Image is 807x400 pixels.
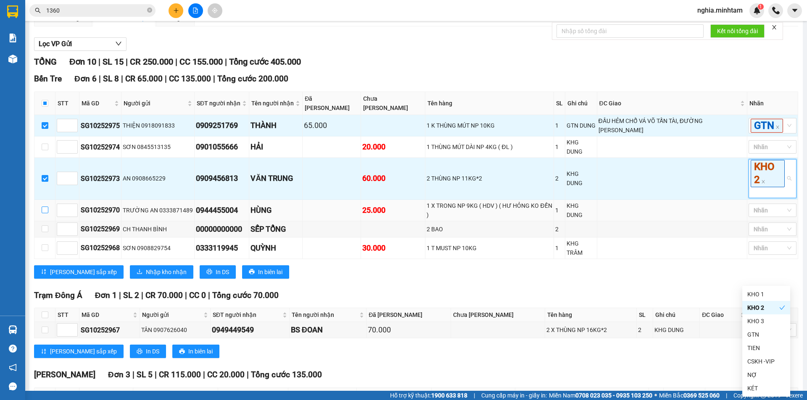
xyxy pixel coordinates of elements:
[427,121,552,130] div: 1 K THÙNG MÚT NP 10KG
[34,345,124,358] button: sort-ascending[PERSON_NAME] sắp xếp
[249,238,303,259] td: QUỲNH
[654,394,657,397] span: ⚪️
[554,92,565,115] th: SL
[292,310,358,319] span: Tên người nhận
[146,347,159,356] span: In DS
[427,201,552,220] div: 1 X TRONG NP 9KG ( HDV ) ( HƯ HỎNG KO ĐỀN )
[172,345,219,358] button: printerIn biên lai
[567,201,596,220] div: KHG DUNG
[791,7,799,14] span: caret-down
[200,265,236,279] button: printerIn DS
[38,45,80,51] span: 08:34:59 [DATE]
[79,221,121,238] td: SG10252969
[81,173,120,184] div: SG10252973
[137,370,153,379] span: SL 5
[549,391,652,400] span: Miền Nam
[34,290,82,300] span: Trạm Đông Á
[69,57,96,67] span: Đơn 10
[141,325,209,335] div: TÂN 0907626040
[368,324,449,336] div: 70.000
[188,347,213,356] span: In biên lai
[147,8,152,13] span: close-circle
[749,99,796,108] div: Nhãn
[659,391,720,400] span: Miền Bắc
[79,238,121,259] td: SG10252968
[427,243,552,253] div: 1 T MUST NP 10KG
[142,310,202,319] span: Người gửi
[197,99,240,108] span: SĐT người nhận
[81,205,120,215] div: SG10252970
[362,204,424,216] div: 25.000
[82,390,124,399] span: Mã GD
[555,142,564,152] div: 1
[367,308,451,322] th: Đã [PERSON_NAME]
[123,206,193,215] div: TRƯỜNG AN 0333871489
[249,221,303,238] td: SẾP TỔNG
[747,370,785,379] div: NỢ
[249,136,303,158] td: HẢI
[555,243,564,253] div: 1
[212,324,288,336] div: 0949449549
[742,288,790,301] div: KHO 1
[9,382,17,390] span: message
[599,116,746,135] div: ĐẦU HẺM CHỔ VÁ VÕ TẤN TÀI, ĐƯỜNG [PERSON_NAME]
[427,174,552,183] div: 2 THÙNG NP 11KG*2
[747,343,785,353] div: TIEN
[196,173,248,184] div: 0909456813
[213,310,281,319] span: SĐT người nhận
[251,173,301,184] div: VĂN TRUNG
[175,57,177,67] span: |
[99,74,101,84] span: |
[742,301,790,314] div: KHO 2
[179,57,223,67] span: CC 155.000
[35,8,41,13] span: search
[81,224,120,234] div: SG10252969
[196,120,248,131] div: 0909251769
[130,57,173,67] span: CR 250.000
[9,363,17,371] span: notification
[124,99,186,108] span: Người gửi
[195,136,249,158] td: 0901055666
[155,370,157,379] span: |
[196,141,248,153] div: 0901055666
[123,174,193,183] div: AN 0908665229
[759,4,762,10] span: 1
[81,243,120,253] div: SG10252968
[431,392,467,399] strong: 1900 633 818
[55,92,79,115] th: STT
[747,330,785,339] div: GTN
[637,308,653,322] th: SL
[8,34,17,42] img: solution-icon
[130,345,166,358] button: printerIn DS
[46,6,145,15] input: Tìm tên, số ĐT hoặc mã đơn
[702,310,738,319] span: ĐC Giao
[26,59,62,68] span: 1 HỘP NP
[249,115,303,136] td: THÀNH
[34,57,57,67] span: TỔNG
[195,200,249,221] td: 0944455004
[123,290,139,300] span: SL 2
[81,120,120,131] div: SG10252975
[779,305,785,311] span: check
[123,243,193,253] div: SƠN 0908829754
[3,45,37,51] span: Ngày/ giờ gửi:
[8,55,17,63] img: warehouse-icon
[691,5,749,16] span: nghia.minhtam
[196,204,248,216] div: 0944455004
[772,7,780,14] img: phone-icon
[9,345,17,353] span: question-circle
[169,74,211,84] span: CC 135.000
[203,370,205,379] span: |
[567,121,596,130] div: GTN DUNG
[747,290,785,299] div: KHO 1
[555,121,564,130] div: 1
[185,290,187,300] span: |
[196,223,248,235] div: 00000000000
[103,57,124,67] span: SL 15
[555,174,564,183] div: 2
[717,26,758,36] span: Kết nối tổng đài
[39,39,72,49] span: Lọc VP Gửi
[742,341,790,355] div: TIEN
[3,52,71,59] span: N.nhận:
[303,92,361,115] th: Đã [PERSON_NAME]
